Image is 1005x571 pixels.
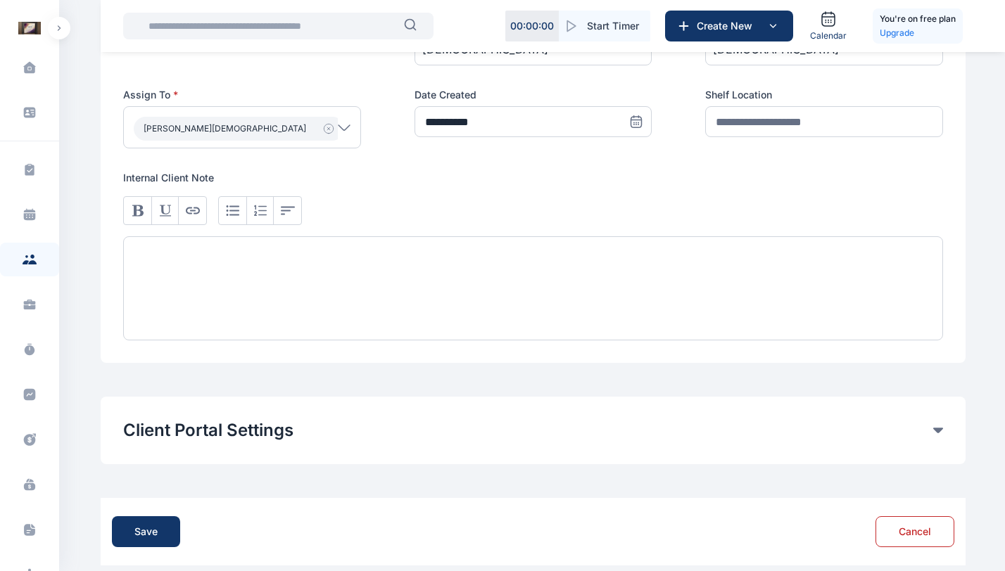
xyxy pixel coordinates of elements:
[123,88,361,102] p: Assign To
[123,171,943,185] p: Internal Client Note
[144,123,306,134] span: [PERSON_NAME][DEMOGRAPHIC_DATA]
[123,419,943,442] div: Client Portal Settings
[691,19,764,33] span: Create New
[876,516,954,547] button: Cancel
[880,12,956,26] h5: You're on free plan
[134,525,158,539] div: Save
[112,516,180,547] button: Save
[705,88,943,102] label: Shelf Location
[559,11,650,41] button: Start Timer
[880,26,956,40] a: Upgrade
[123,419,933,442] button: Client Portal Settings
[415,88,652,102] label: Date Created
[134,117,344,141] button: [PERSON_NAME][DEMOGRAPHIC_DATA]
[810,30,847,41] span: Calendar
[804,5,852,47] a: Calendar
[510,19,554,33] p: 00 : 00 : 00
[665,11,793,41] button: Create New
[587,19,639,33] span: Start Timer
